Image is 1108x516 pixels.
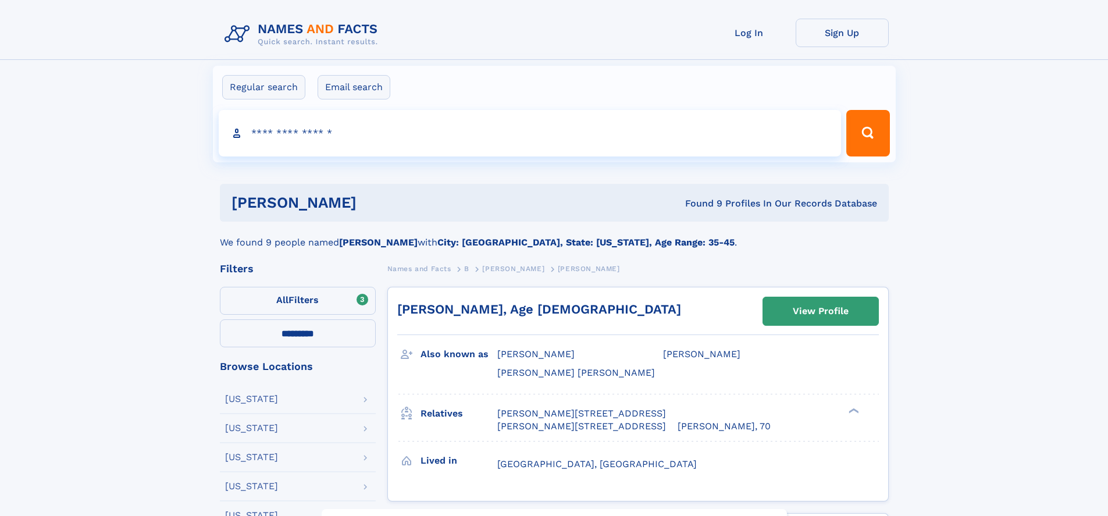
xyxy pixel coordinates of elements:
[464,261,469,276] a: B
[437,237,735,248] b: City: [GEOGRAPHIC_DATA], State: [US_STATE], Age Range: 35-45
[421,404,497,424] h3: Relatives
[558,265,620,273] span: [PERSON_NAME]
[276,294,288,305] span: All
[318,75,390,99] label: Email search
[225,394,278,404] div: [US_STATE]
[220,222,889,250] div: We found 9 people named with .
[497,348,575,360] span: [PERSON_NAME]
[339,237,418,248] b: [PERSON_NAME]
[793,298,849,325] div: View Profile
[219,110,842,156] input: search input
[497,407,666,420] a: [PERSON_NAME][STREET_ADDRESS]
[225,453,278,462] div: [US_STATE]
[421,451,497,471] h3: Lived in
[220,361,376,372] div: Browse Locations
[763,297,878,325] a: View Profile
[220,264,376,274] div: Filters
[397,302,681,316] a: [PERSON_NAME], Age [DEMOGRAPHIC_DATA]
[225,482,278,491] div: [US_STATE]
[678,420,771,433] a: [PERSON_NAME], 70
[225,424,278,433] div: [US_STATE]
[220,287,376,315] label: Filters
[222,75,305,99] label: Regular search
[231,195,521,210] h1: [PERSON_NAME]
[846,110,889,156] button: Search Button
[482,265,544,273] span: [PERSON_NAME]
[421,344,497,364] h3: Also known as
[497,420,666,433] a: [PERSON_NAME][STREET_ADDRESS]
[846,407,860,414] div: ❯
[387,261,451,276] a: Names and Facts
[521,197,877,210] div: Found 9 Profiles In Our Records Database
[663,348,740,360] span: [PERSON_NAME]
[497,458,697,469] span: [GEOGRAPHIC_DATA], [GEOGRAPHIC_DATA]
[796,19,889,47] a: Sign Up
[482,261,544,276] a: [PERSON_NAME]
[703,19,796,47] a: Log In
[464,265,469,273] span: B
[497,367,655,378] span: [PERSON_NAME] [PERSON_NAME]
[220,19,387,50] img: Logo Names and Facts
